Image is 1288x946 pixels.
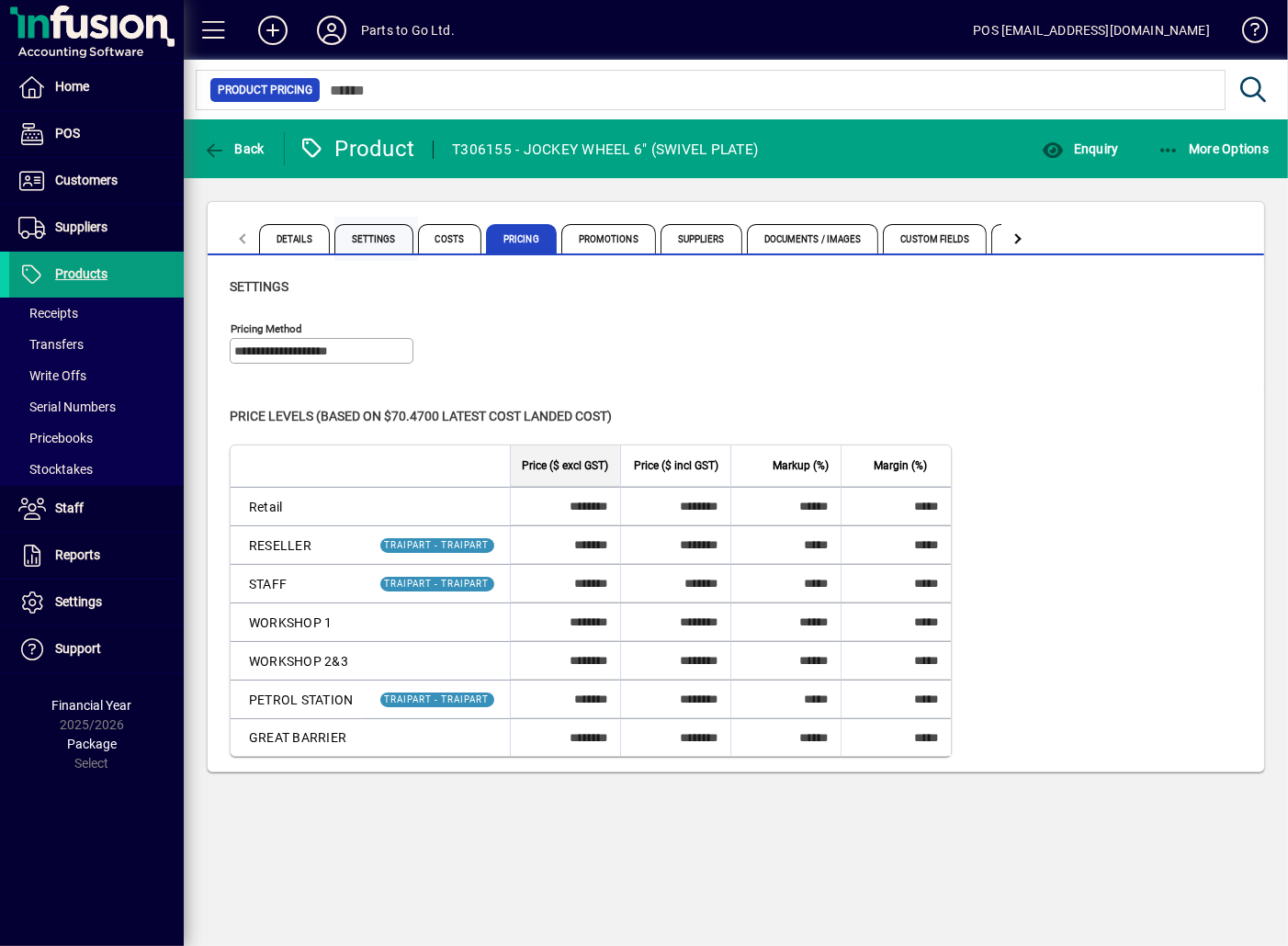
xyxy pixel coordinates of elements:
[52,698,132,713] span: Financial Year
[1228,4,1265,63] a: Knowledge Base
[661,224,742,253] span: Suppliers
[55,641,101,656] span: Support
[18,431,93,445] span: Pricebooks
[9,205,184,251] a: Suppliers
[9,533,184,579] a: Reports
[231,603,365,641] td: WORKSHOP 1
[486,224,557,253] span: Pricing
[231,487,365,525] td: Retail
[9,64,184,110] a: Home
[361,16,455,45] div: Parts to Go Ltd.
[231,322,302,335] mat-label: Pricing method
[55,266,107,281] span: Products
[9,391,184,422] a: Serial Numbers
[1037,132,1123,165] button: Enquiry
[883,224,986,253] span: Custom Fields
[1153,132,1274,165] button: More Options
[231,641,365,680] td: WORKSHOP 2&3
[523,456,609,476] span: Price ($ excl GST)
[18,462,93,477] span: Stocktakes
[18,306,78,321] span: Receipts
[259,224,330,253] span: Details
[385,579,490,589] span: TRAIPART - TRAIPART
[231,525,365,564] td: RESELLER
[198,132,269,165] button: Back
[747,224,879,253] span: Documents / Images
[218,81,312,99] span: Product Pricing
[231,680,365,718] td: PETROL STATION
[1158,141,1270,156] span: More Options
[18,368,86,383] span: Write Offs
[334,224,413,253] span: Settings
[55,220,107,234] span: Suppliers
[9,626,184,672] a: Support
[9,360,184,391] a: Write Offs
[9,422,184,454] a: Pricebooks
[9,486,184,532] a: Staff
[9,298,184,329] a: Receipts
[55,126,80,141] span: POS
[9,329,184,360] a: Transfers
[1042,141,1118,156] span: Enquiry
[243,14,302,47] button: Add
[561,224,656,253] span: Promotions
[973,16,1210,45] div: POS [EMAIL_ADDRESS][DOMAIN_NAME]
[9,111,184,157] a: POS
[55,594,102,609] span: Settings
[18,400,116,414] span: Serial Numbers
[9,454,184,485] a: Stocktakes
[385,540,490,550] span: TRAIPART - TRAIPART
[774,456,830,476] span: Markup (%)
[184,132,285,165] app-page-header-button: Back
[230,279,288,294] span: Settings
[231,718,365,756] td: GREAT BARRIER
[299,134,415,163] div: Product
[55,501,84,515] span: Staff
[452,135,758,164] div: T306155 - JOCKEY WHEEL 6" (SWIVEL PLATE)
[55,173,118,187] span: Customers
[418,224,482,253] span: Costs
[302,14,361,47] button: Profile
[55,79,89,94] span: Home
[67,737,117,751] span: Package
[991,224,1066,253] span: Website
[385,694,490,704] span: TRAIPART - TRAIPART
[55,547,100,562] span: Reports
[230,409,612,423] span: Price levels (based on $70.4700 Latest cost landed cost)
[9,580,184,625] a: Settings
[9,158,184,204] a: Customers
[635,456,719,476] span: Price ($ incl GST)
[203,141,265,156] span: Back
[875,456,928,476] span: Margin (%)
[18,337,84,352] span: Transfers
[231,564,365,603] td: STAFF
